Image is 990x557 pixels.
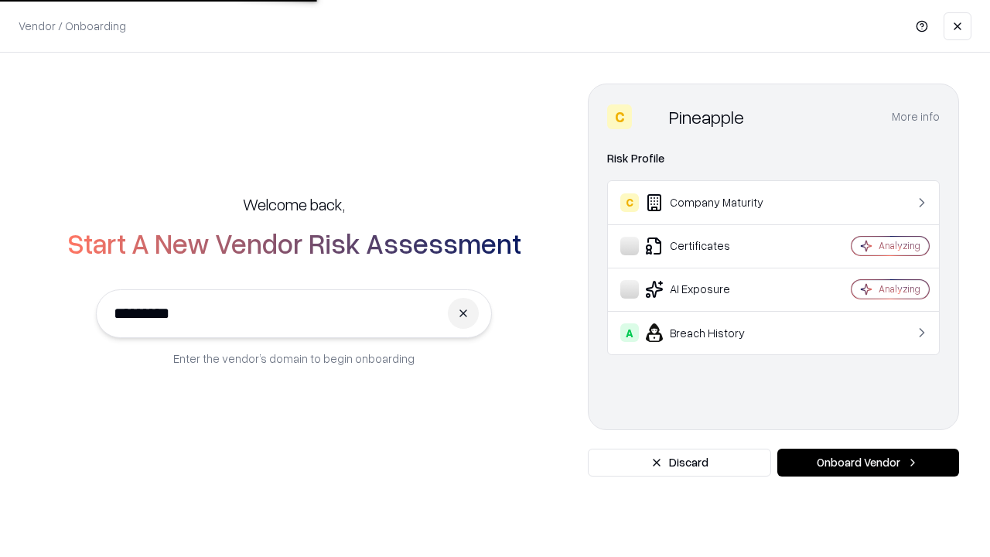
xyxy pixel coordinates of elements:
[669,104,744,129] div: Pineapple
[173,350,415,367] p: Enter the vendor’s domain to begin onboarding
[67,227,521,258] h2: Start A New Vendor Risk Assessment
[19,18,126,34] p: Vendor / Onboarding
[620,193,639,212] div: C
[879,282,920,296] div: Analyzing
[638,104,663,129] img: Pineapple
[243,193,345,215] h5: Welcome back,
[879,239,920,252] div: Analyzing
[620,193,805,212] div: Company Maturity
[620,280,805,299] div: AI Exposure
[620,323,639,342] div: A
[620,237,805,255] div: Certificates
[607,149,940,168] div: Risk Profile
[777,449,959,477] button: Onboard Vendor
[607,104,632,129] div: C
[620,323,805,342] div: Breach History
[892,103,940,131] button: More info
[588,449,771,477] button: Discard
